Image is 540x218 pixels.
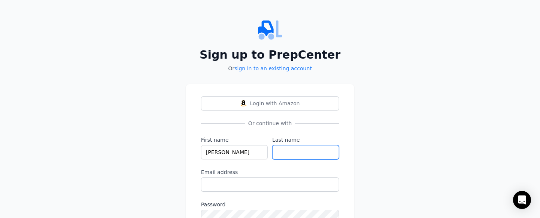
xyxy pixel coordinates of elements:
img: PrepCenter [186,18,354,42]
button: Login with AmazonLogin with Amazon [201,96,339,111]
h2: Sign up to PrepCenter [186,48,354,62]
label: Password [201,201,339,208]
span: Login with Amazon [250,100,300,107]
span: Or continue with [245,120,295,127]
p: Or [186,65,354,72]
label: First name [201,136,268,144]
label: Email address [201,168,339,176]
a: sign in to an existing account [234,65,312,71]
img: Login with Amazon [240,100,246,106]
div: Open Intercom Messenger [513,191,531,209]
label: Last name [272,136,339,144]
